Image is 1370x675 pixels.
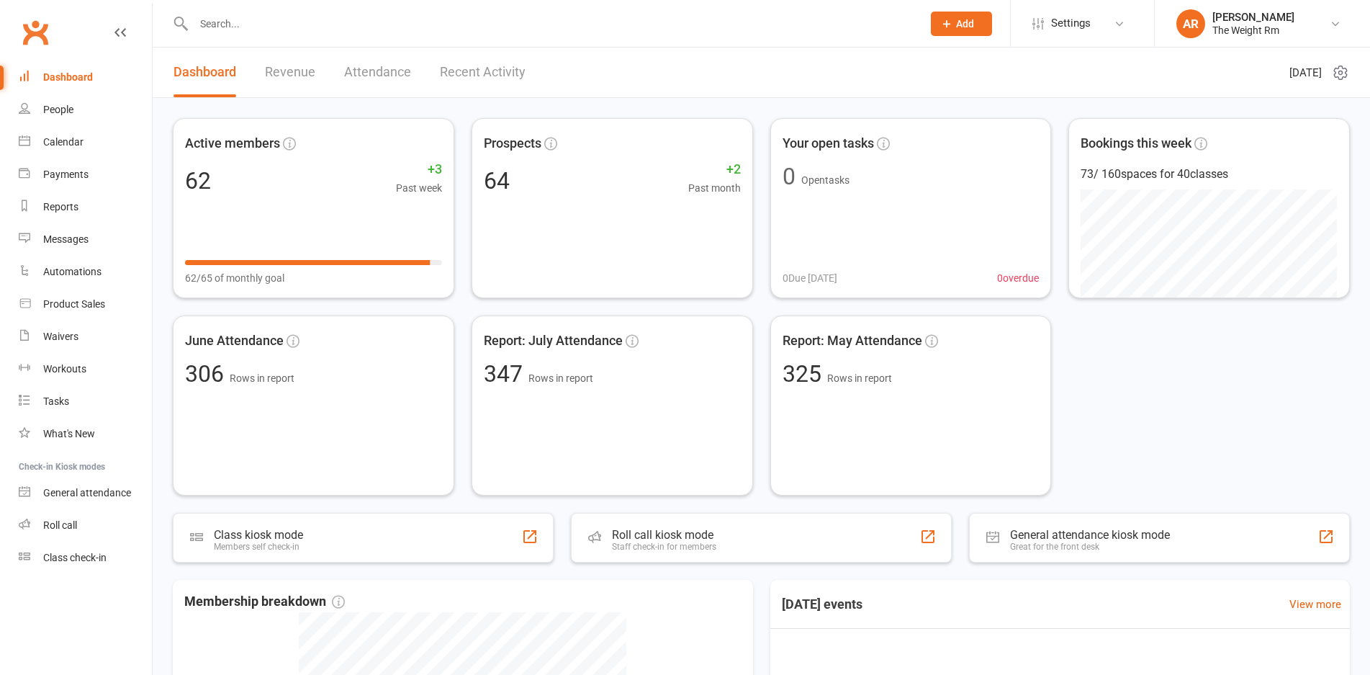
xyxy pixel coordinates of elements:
div: Automations [43,266,102,277]
a: People [19,94,152,126]
span: Bookings this week [1081,133,1191,154]
span: 347 [484,360,528,388]
a: Dashboard [19,61,152,94]
span: Report: July Attendance [484,331,623,352]
div: General attendance kiosk mode [1010,528,1170,542]
div: General attendance [43,487,131,499]
div: AR [1176,9,1205,38]
div: What's New [43,428,95,439]
div: Messages [43,233,89,245]
span: +3 [396,159,442,180]
a: Recent Activity [440,48,526,97]
a: Calendar [19,126,152,158]
div: People [43,104,73,115]
a: Workouts [19,353,152,385]
a: Automations [19,256,152,288]
input: Search... [189,14,912,34]
a: Reports [19,191,152,223]
div: Product Sales [43,298,105,310]
a: Dashboard [173,48,236,97]
div: [PERSON_NAME] [1212,11,1294,24]
div: Payments [43,169,89,180]
div: Reports [43,201,78,213]
a: General attendance kiosk mode [19,477,152,509]
a: Payments [19,158,152,191]
div: Roll call kiosk mode [612,528,716,542]
div: Class check-in [43,552,107,563]
span: Prospects [484,133,541,154]
a: Revenue [265,48,315,97]
span: Your open tasks [783,133,874,154]
div: Workouts [43,363,86,375]
a: Messages [19,223,152,256]
a: Attendance [344,48,411,97]
div: Dashboard [43,71,93,83]
span: 0 Due [DATE] [783,270,837,286]
div: Tasks [43,395,69,407]
span: June Attendance [185,331,284,352]
span: Past week [396,180,442,196]
div: 62 [185,169,211,192]
button: Add [931,12,992,36]
span: Membership breakdown [184,591,345,612]
span: Rows in report [827,372,892,384]
a: View more [1289,596,1341,613]
span: Settings [1051,7,1091,40]
span: 325 [783,360,827,388]
div: Calendar [43,136,84,148]
span: Rows in report [528,372,593,384]
span: Active members [185,133,280,154]
span: +2 [688,159,741,180]
span: 62/65 of monthly goal [185,270,284,286]
div: The Weight Rm [1212,24,1294,37]
div: Great for the front desk [1010,542,1170,552]
a: Clubworx [17,14,53,50]
div: 0 [783,165,796,188]
h3: [DATE] events [770,591,874,617]
span: Open tasks [801,174,850,186]
a: Tasks [19,385,152,418]
div: Waivers [43,331,78,342]
span: 306 [185,360,230,388]
div: 64 [484,169,510,192]
span: Report: May Attendance [783,331,922,352]
a: Product Sales [19,288,152,321]
a: What's New [19,418,152,450]
div: Staff check-in for members [612,542,716,552]
span: [DATE] [1289,64,1322,81]
div: Members self check-in [214,542,303,552]
a: Roll call [19,509,152,542]
span: Rows in report [230,372,294,384]
span: Add [956,18,974,30]
span: 0 overdue [997,270,1039,286]
div: Class kiosk mode [214,528,303,542]
div: Roll call [43,519,77,531]
span: Past month [688,180,741,196]
div: 73 / 160 spaces for 40 classes [1081,165,1338,184]
a: Waivers [19,321,152,353]
a: Class kiosk mode [19,542,152,574]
